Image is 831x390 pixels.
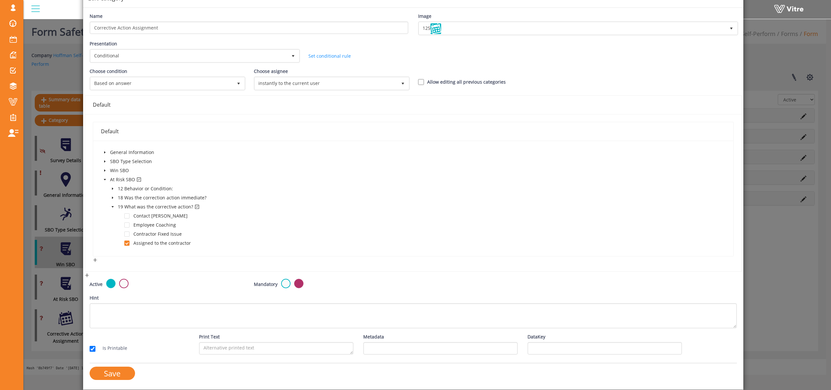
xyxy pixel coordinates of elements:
div: Default [93,101,734,109]
span: Conditional [91,50,288,62]
span: caret-down [111,205,114,208]
span: Based on answer [91,77,233,89]
label: Print Text [199,333,220,340]
span: Win SBO [109,167,130,174]
span: SBO Type Selection [110,158,152,164]
span: caret-down [103,151,106,154]
span: check-square [137,177,141,182]
span: 125 [419,22,726,34]
label: Is Printable [96,345,127,352]
div: Default [101,127,726,136]
span: 18 Was the correction action immediate? [117,194,208,202]
span: caret-down [103,160,106,163]
label: Metadata [363,333,384,340]
span: At Risk SBO [110,176,143,183]
span: plus [85,273,89,278]
label: Choose asignee [254,68,288,75]
label: DataKey [527,333,545,340]
input: Save [90,367,135,380]
label: Choose condition [90,68,127,75]
span: select [726,22,737,34]
span: 19 What was the corrective action? [118,204,201,210]
label: Hint [90,294,99,301]
span: 12 Behavior or Condition: [118,185,173,192]
span: select [233,77,244,89]
span: select [287,50,299,62]
span: Contact Foreman [132,212,189,220]
label: Image [418,13,431,20]
span: caret-down [103,169,106,172]
label: Allow editing all previous categories [427,78,506,86]
span: caret-down [111,196,114,199]
label: Name [90,13,103,20]
span: Contractor Fixed Issue [132,230,183,238]
span: plus [93,258,97,262]
img: WizardIcon125.png [430,23,441,34]
span: select [397,77,409,89]
span: Contact [PERSON_NAME] [133,213,188,219]
span: Win SBO [110,167,129,173]
a: Set conditional rule [308,53,351,59]
label: Mandatory [254,281,278,288]
span: Assigned to the contractor [132,239,192,247]
span: caret-down [111,187,114,190]
span: Employee Coaching [133,222,176,228]
span: instantly to the current user [255,77,397,89]
span: 18 Was the correction action immediate? [118,195,206,201]
span: caret-down [103,178,106,181]
span: Employee Coaching [132,221,177,229]
span: General Information [110,149,154,155]
span: Assigned to the contractor [133,240,191,246]
span: SBO Type Selection [109,158,153,165]
label: Presentation [90,40,117,47]
span: General Information [109,148,155,156]
label: Active [90,281,103,288]
span: Contractor Fixed Issue [133,231,182,237]
span: check-square [195,205,199,209]
span: 12 Behavior or Condition: [117,185,174,193]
